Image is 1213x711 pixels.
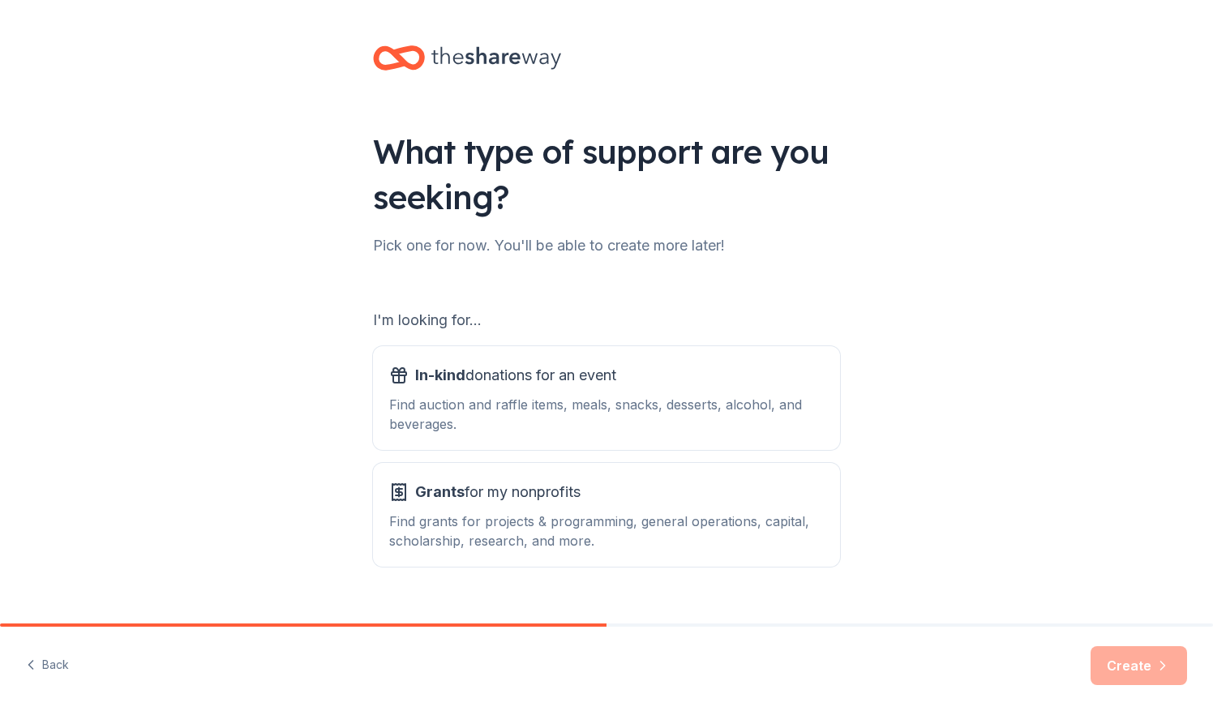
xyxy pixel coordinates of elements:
div: What type of support are you seeking? [373,129,840,220]
span: donations for an event [415,362,616,388]
div: Find auction and raffle items, meals, snacks, desserts, alcohol, and beverages. [389,395,824,434]
div: Find grants for projects & programming, general operations, capital, scholarship, research, and m... [389,512,824,550]
span: Grants [415,483,465,500]
button: Grantsfor my nonprofitsFind grants for projects & programming, general operations, capital, schol... [373,463,840,567]
button: In-kinddonations for an eventFind auction and raffle items, meals, snacks, desserts, alcohol, and... [373,346,840,450]
div: I'm looking for... [373,307,840,333]
span: for my nonprofits [415,479,581,505]
span: In-kind [415,366,465,383]
button: Back [26,649,69,683]
div: Pick one for now. You'll be able to create more later! [373,233,840,259]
